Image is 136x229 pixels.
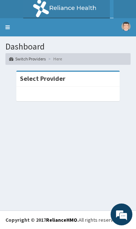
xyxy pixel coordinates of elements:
a: Switch Providers [9,56,46,62]
img: User Image [121,22,131,31]
li: Here [46,56,62,62]
strong: Select Provider [20,74,65,83]
a: RelianceHMO [46,217,77,223]
strong: Copyright © 2017 . [5,217,79,223]
h1: Dashboard [5,42,131,51]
